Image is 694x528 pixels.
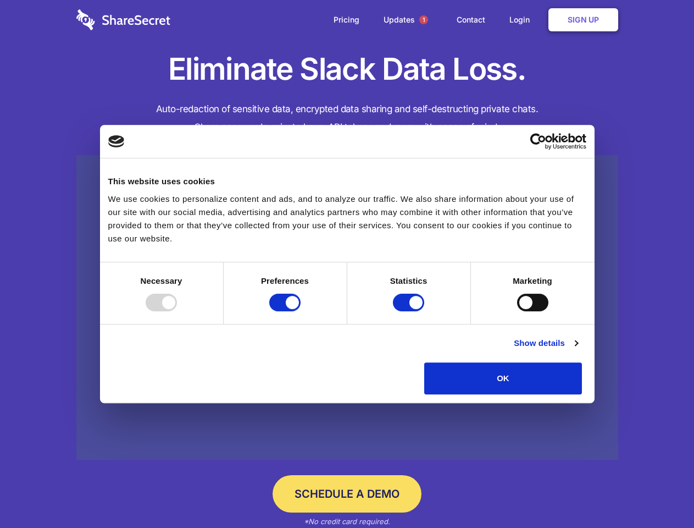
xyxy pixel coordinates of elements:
a: Contact [446,3,496,37]
em: *No credit card required. [304,517,390,526]
img: logo [108,135,125,147]
a: Show details [514,337,578,350]
div: We use cookies to personalize content and ads, and to analyze our traffic. We also share informat... [108,193,586,245]
a: Pricing [323,3,370,37]
strong: Statistics [390,276,427,285]
a: Wistia video thumbnail [76,155,618,460]
strong: Preferences [261,276,309,285]
a: Usercentrics Cookiebot - opens in a new window [490,133,586,150]
strong: Marketing [513,276,552,285]
span: 1 [419,15,428,24]
a: Sign Up [548,8,618,31]
a: Login [498,3,546,37]
h4: Auto-redaction of sensitive data, encrypted data sharing and self-destructing private chats. Shar... [76,100,618,136]
button: OK [424,362,582,394]
div: This website uses cookies [108,175,586,188]
img: logo-wordmark-white-trans-d4663122ce5f474addd5e946df7df03e33cb6a1c49d2221995e7729f52c070b2.svg [76,9,170,30]
strong: Necessary [141,276,182,285]
h1: Eliminate Slack Data Loss. [76,50,618,89]
a: Schedule a Demo [273,475,421,513]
